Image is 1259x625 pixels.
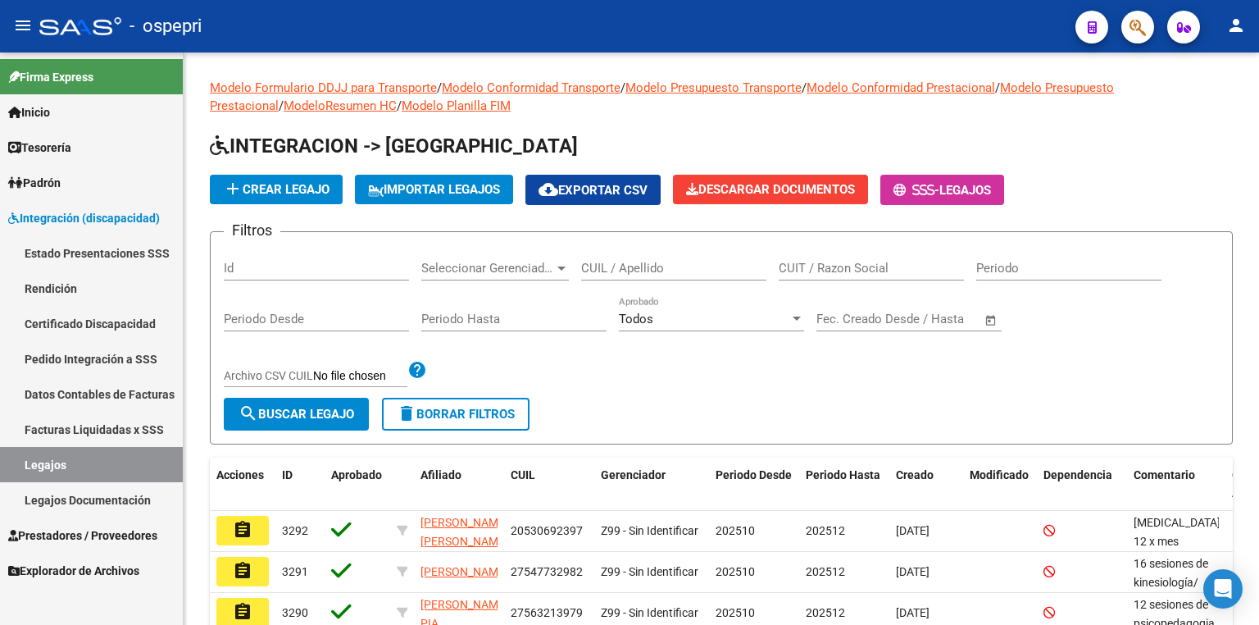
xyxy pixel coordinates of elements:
[239,407,354,422] span: Buscar Legajo
[601,565,698,578] span: Z99 - Sin Identificar
[325,458,390,512] datatable-header-cell: Aprobado
[511,524,583,537] span: 20530692397
[511,565,583,578] span: 27547732982
[8,209,160,227] span: Integración (discapacidad)
[313,369,407,384] input: Archivo CSV CUIL
[601,468,666,481] span: Gerenciador
[716,468,792,481] span: Periodo Desde
[511,468,535,481] span: CUIL
[709,458,799,512] datatable-header-cell: Periodo Desde
[282,565,308,578] span: 3291
[970,468,1029,481] span: Modificado
[893,183,939,198] span: -
[806,565,845,578] span: 202512
[210,458,275,512] datatable-header-cell: Acciones
[421,261,554,276] span: Seleccionar Gerenciador
[1134,468,1195,481] span: Comentario
[331,468,382,481] span: Aprobado
[799,458,889,512] datatable-header-cell: Periodo Hasta
[402,98,511,113] a: Modelo Planilla FIM
[282,524,308,537] span: 3292
[939,183,991,198] span: Legajos
[889,458,963,512] datatable-header-cell: Creado
[355,175,513,204] button: IMPORTAR LEGAJOS
[716,606,755,619] span: 202510
[130,8,202,44] span: - ospepri
[368,182,500,197] span: IMPORTAR LEGAJOS
[233,561,252,581] mat-icon: assignment
[382,398,530,431] button: Borrar Filtros
[282,468,293,481] span: ID
[963,458,1037,512] datatable-header-cell: Modificado
[806,468,880,481] span: Periodo Hasta
[601,524,698,537] span: Z99 - Sin Identificar
[8,139,71,157] span: Tesorería
[1203,569,1243,609] div: Open Intercom Messenger
[898,312,977,326] input: Fecha fin
[806,524,845,537] span: 202512
[601,606,698,619] span: Z99 - Sin Identificar
[716,524,755,537] span: 202510
[8,562,139,580] span: Explorador de Archivos
[8,527,157,545] span: Prestadores / Proveedores
[504,458,594,512] datatable-header-cell: CUIL
[806,606,845,619] span: 202512
[284,98,397,113] a: ModeloResumen HC
[224,219,280,242] h3: Filtros
[210,80,437,95] a: Modelo Formulario DDJJ para Transporte
[619,312,653,326] span: Todos
[397,404,416,423] mat-icon: delete
[233,520,252,540] mat-icon: assignment
[1226,16,1246,35] mat-icon: person
[210,135,578,157] span: INTEGRACION -> [GEOGRAPHIC_DATA]
[420,468,461,481] span: Afiliado
[511,606,583,619] span: 27563213979
[673,175,868,204] button: Descargar Documentos
[210,175,343,204] button: Crear Legajo
[1037,458,1127,512] datatable-header-cell: Dependencia
[896,565,929,578] span: [DATE]
[420,516,508,548] span: [PERSON_NAME] [PERSON_NAME]
[233,602,252,622] mat-icon: assignment
[8,68,93,86] span: Firma Express
[224,398,369,431] button: Buscar Legajo
[982,311,1001,330] button: Open calendar
[8,174,61,192] span: Padrón
[539,180,558,199] mat-icon: cloud_download
[8,103,50,121] span: Inicio
[414,458,504,512] datatable-header-cell: Afiliado
[223,179,243,198] mat-icon: add
[223,182,330,197] span: Crear Legajo
[686,182,855,197] span: Descargar Documentos
[625,80,802,95] a: Modelo Presupuesto Transporte
[420,565,508,578] span: [PERSON_NAME]
[282,606,308,619] span: 3290
[716,565,755,578] span: 202510
[896,606,929,619] span: [DATE]
[880,175,1004,205] button: -Legajos
[216,468,264,481] span: Acciones
[539,183,648,198] span: Exportar CSV
[13,16,33,35] mat-icon: menu
[239,404,258,423] mat-icon: search
[525,175,661,205] button: Exportar CSV
[896,468,934,481] span: Creado
[816,312,883,326] input: Fecha inicio
[407,360,427,380] mat-icon: help
[275,458,325,512] datatable-header-cell: ID
[397,407,515,422] span: Borrar Filtros
[224,369,313,382] span: Archivo CSV CUIL
[896,524,929,537] span: [DATE]
[1127,458,1225,512] datatable-header-cell: Comentario
[442,80,620,95] a: Modelo Conformidad Transporte
[807,80,995,95] a: Modelo Conformidad Prestacional
[594,458,709,512] datatable-header-cell: Gerenciador
[1043,468,1112,481] span: Dependencia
